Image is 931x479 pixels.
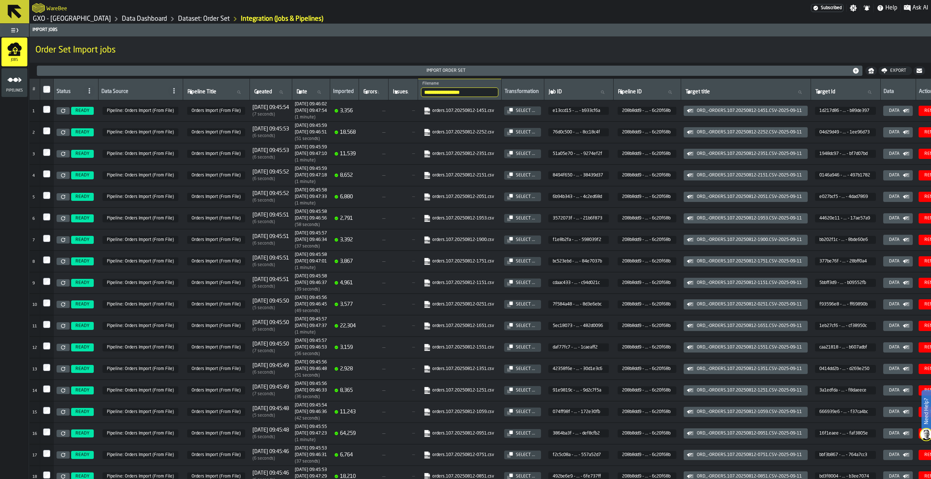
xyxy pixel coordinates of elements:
[187,408,245,416] span: Orders Import (From File)
[424,215,494,222] a: link-to-https://s3.eu-west-1.amazonaws.com/import.app.warebee.com/3572073f-3412-454d-943f-2d2521b...
[43,278,50,285] input: InputCheckbox-label-react-aria2980130492-:r36f:
[513,194,538,199] div: Select ...
[865,66,877,75] button: button-
[70,279,95,287] a: READY
[815,300,876,308] span: f93596e8-a703-4f23-a62a-c182ff69890b
[684,127,808,137] button: button-ORD_-orders.107.20250812-2252.csv-2025-09-11
[886,302,903,307] div: Data
[422,278,497,288] span: orders.107.20250812-1151.csv
[504,322,541,330] button: button-Select ...
[901,4,931,12] label: button-toggle-Ask AI
[43,342,50,350] label: InputCheckbox-label-react-aria2980130492-:r36i:
[815,408,876,416] span: 666939e6-70fe-418d-99e0-21d0f37ca4bc
[815,128,876,136] span: 04d29d49-32aa-41c4-9387-27bc1ee96d73
[422,342,497,353] span: orders.107.20250812-1551.csv
[504,279,541,287] button: button-Select ...
[70,386,95,394] a: READY
[883,278,913,288] button: button-Data
[43,86,50,93] label: InputCheckbox-label-react-aria2980130492-:r35s:
[422,299,497,309] span: orders.107.20250812-0251.csv
[424,172,494,179] a: link-to-https://s3.eu-west-1.amazonaws.com/import.app.warebee.com/8494f650-4efe-476a-9082-16ea384...
[76,345,89,350] span: READY
[103,279,178,287] span: 208b8dd9-d6af-491c-892a-11396c20f68b
[76,108,89,113] span: READY
[684,256,808,266] button: button-ORD_-orders.107.20250812-1751.csv-2025-09-11
[363,89,377,95] span: label
[43,213,50,221] label: InputCheckbox-label-react-aria2980130492-:r36c:
[860,4,873,12] label: button-toggle-Notifications
[70,236,95,244] a: READY
[883,213,913,223] button: button-Data
[76,302,89,307] span: READY
[886,130,903,135] div: Data
[103,408,178,416] span: 208b8dd9-d6af-491c-892a-11396c20f68b
[513,280,538,285] div: Select ...
[548,107,609,115] span: e13ccd15-8e19-49b9-b354-0ae4b933cf6a
[70,128,95,136] a: READY
[883,407,913,417] button: button-Data
[684,149,808,159] button: button-ORD_-orders.107.20250812-2351.csv-2025-09-11
[43,321,50,328] input: InputCheckbox-label-react-aria2980130492-:r36h:
[76,323,89,328] span: READY
[422,170,497,180] span: orders.107.20250812-2151.csv
[424,150,494,157] a: link-to-https://s3.eu-west-1.amazonaws.com/import.app.warebee.com/51a05e70-befa-4b35-b7a2-a88b927...
[548,322,609,330] span: 5ec18073-c8ea-4981-b3e7-1fb8482d0096
[694,216,805,221] div: ORD_-orders.107.20250812-1953.csv-2025-09-11
[504,128,541,137] button: button-Select ...
[814,87,877,97] input: label
[43,407,50,414] input: InputCheckbox-label-react-aria2980130492-:r36l:
[684,407,808,417] button: button-ORD_-orders.107.20250812-1059.csv-2025-09-11
[504,365,541,373] button: button-Select ...
[504,300,541,309] button: button-Select ...
[548,214,609,222] span: 3572073f-3412-454d-943f-2d2521b6f873
[122,15,167,23] a: link-to-/wh/i/ae0cd702-8cb1-4091-b3be-0aee77957c79/data
[391,87,415,97] input: label
[1,89,27,93] span: Pipelines
[504,149,541,158] button: button-Select ...
[513,302,538,307] div: Select ...
[43,192,50,199] input: InputCheckbox-label-react-aria2980130492-:r36b:
[513,259,538,264] div: Select ...
[187,150,245,158] span: Orders Import (From File)
[883,192,913,202] button: button-Data
[253,87,289,97] input: label
[847,4,860,12] label: button-toggle-Settings
[295,87,327,97] input: label
[187,128,245,136] span: Orders Import (From File)
[684,106,808,116] button: button-ORD_-orders.107.20250812-1451.csv-2025-09-11
[684,192,808,202] button: button-ORD_-orders.107.20250812-2051.csv-2025-09-11
[241,15,323,23] div: Integration (Jobs & Pipelines)
[504,171,541,180] button: button-Select ...
[887,68,909,73] div: Export
[886,280,903,285] div: Data
[618,279,676,287] span: 208b8dd9-d6af-491c-892a-11396c20f68b
[187,365,245,373] span: Orders Import (From File)
[504,235,541,244] button: button-Select ...
[618,171,676,179] span: 208b8dd9-d6af-491c-892a-11396c20f68b
[886,345,903,350] div: Data
[187,236,245,244] span: Orders Import (From File)
[878,66,912,75] button: button-Export
[43,256,50,264] input: InputCheckbox-label-react-aria2980130492-:r36e:
[422,407,497,417] span: orders.107.20250812-1059.csv
[513,216,538,221] div: Select ...
[103,322,178,330] span: 208b8dd9-d6af-491c-892a-11396c20f68b
[883,106,913,116] button: button-Data
[694,130,805,135] div: ORD_-orders.107.20250812-2252.csv-2025-09-11
[811,4,843,12] a: link-to-/wh/i/ae0cd702-8cb1-4091-b3be-0aee77957c79/settings/billing
[549,89,562,95] span: label
[187,193,245,201] span: Orders Import (From File)
[43,235,50,242] input: InputCheckbox-label-react-aria2980130492-:r36d:
[618,214,676,222] span: 208b8dd9-d6af-491c-892a-11396c20f68b
[694,345,805,350] div: ORD_-orders.107.20250812-1551.csv-2025-09-11
[815,150,876,158] span: 1948dc97-8d9e-496d-a6b6-f2e2bf7d07bd
[618,128,676,136] span: 208b8dd9-d6af-491c-892a-11396c20f68b
[422,192,497,202] span: orders.107.20250812-2051.csv
[43,127,50,135] input: InputCheckbox-label-react-aria2980130492-:r368:
[684,385,808,396] button: button-ORD_-orders.107.20250812-1251.csv-2025-09-11
[187,300,245,308] span: Orders Import (From File)
[187,279,245,287] span: Orders Import (From File)
[694,108,805,113] div: ORD_-orders.107.20250812-1451.csv-2025-09-11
